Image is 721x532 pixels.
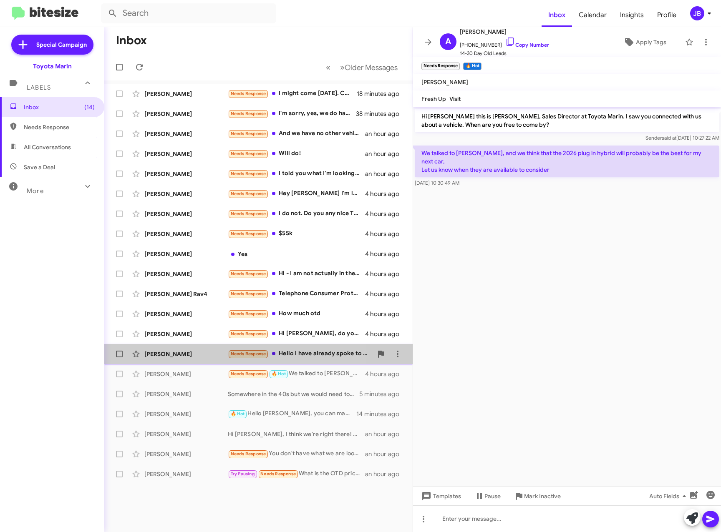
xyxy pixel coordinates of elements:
button: JB [683,6,712,20]
span: Needs Response [231,191,266,196]
div: 4 hours ago [365,250,406,258]
div: $55k [228,229,365,238]
span: Apply Tags [636,35,666,50]
span: « [326,62,330,73]
span: Needs Response [260,471,296,477]
a: Calendar [572,3,613,27]
div: Hi [PERSON_NAME], I think we're right there! Give me a call when you're available [PHONE_NUMBER]. [228,430,365,438]
div: 4 hours ago [365,330,406,338]
span: Needs Response [231,111,266,116]
span: (14) [84,103,95,111]
div: [PERSON_NAME] [144,90,228,98]
p: We talked to [PERSON_NAME], and we think that the 2026 plug in hybrid will probably be the best f... [415,146,719,177]
span: Older Messages [345,63,398,72]
div: an hour ago [365,470,406,478]
div: 38 minutes ago [356,110,406,118]
div: 4 hours ago [365,190,406,198]
div: 4 hours ago [365,270,406,278]
div: an hour ago [365,450,406,458]
div: [PERSON_NAME] [144,310,228,318]
span: Needs Response [231,271,266,276]
div: [PERSON_NAME] Rav4 [144,290,228,298]
div: [PERSON_NAME] [144,330,228,338]
span: Fresh Up [421,95,446,103]
div: [PERSON_NAME] [144,250,228,258]
div: I told you what I'm looking for [228,169,365,178]
button: Auto Fields [643,489,696,504]
span: 14-30 Day Old Leads [460,49,549,58]
span: Auto Fields [649,489,689,504]
div: [PERSON_NAME] [144,450,228,458]
div: Will do! [228,149,365,158]
span: [PHONE_NUMBER] [460,37,549,49]
span: Inbox [24,103,95,111]
a: Inbox [542,3,572,27]
div: [PERSON_NAME] [144,150,228,158]
span: Needs Response [231,231,266,236]
button: Mark Inactive [507,489,567,504]
span: Mark Inactive [524,489,561,504]
div: Somewhere in the 40s but we would need to take a look at it in person. It will only take 10 mins ... [228,390,359,398]
a: Insights [613,3,650,27]
div: [PERSON_NAME] [144,270,228,278]
span: » [340,62,345,73]
div: 14 minutes ago [356,410,406,418]
span: Needs Response [231,91,266,96]
span: Needs Response [231,291,266,296]
div: Hello [PERSON_NAME], you can make an appt with our service department and let them know it's rega... [228,409,356,419]
span: Save a Deal [24,163,55,171]
nav: Page navigation example [321,59,403,76]
div: 4 hours ago [365,370,406,378]
span: [PERSON_NAME] [460,27,549,37]
div: [PERSON_NAME] [144,430,228,438]
button: Apply Tags [608,35,681,50]
div: I might come [DATE]. Could you please send me also the link of the car? I couldn't find it anymor... [228,89,357,98]
span: Needs Response [231,351,266,356]
a: Special Campaign [11,35,93,55]
div: [PERSON_NAME] [144,130,228,138]
div: 4 hours ago [365,310,406,318]
span: Special Campaign [36,40,87,49]
span: Try Pausing [231,471,255,477]
div: JB [690,6,704,20]
div: I do not. Do you any nice TRD 4 runners under 50k? [228,209,365,218]
div: [PERSON_NAME] [144,470,228,478]
div: We talked to [PERSON_NAME], and we think that the 2026 plug in hybrid will probably be the best f... [228,369,365,379]
span: Needs Response [231,131,266,136]
a: Profile [650,3,683,27]
button: Next [335,59,403,76]
small: Needs Response [421,63,460,70]
div: What is the OTD price of this vehicle? [228,469,365,479]
span: Needs Response [24,123,95,131]
input: Search [101,3,276,23]
button: Pause [468,489,507,504]
span: All Conversations [24,143,71,151]
p: Hi [PERSON_NAME] this is [PERSON_NAME], Sales Director at Toyota Marin. I saw you connected with ... [415,109,719,132]
div: You don't have what we are looking for at the moment [228,449,365,459]
div: 5 minutes ago [359,390,406,398]
span: Needs Response [231,211,266,216]
span: Needs Response [231,331,266,336]
div: 4 hours ago [365,230,406,238]
div: And we have no other vehicles [228,129,365,138]
div: Hi [PERSON_NAME], do you have a sienna available? Here's what my husband and i are considering: T... [228,329,365,339]
span: said at [662,135,676,141]
div: I'm sorry, yes, we do have it. We will keep it until we buy a 2026 plug-in hybrid. I am also look... [228,109,356,118]
div: 18 minutes ago [357,90,406,98]
div: How much otd [228,309,365,319]
span: 🔥 Hot [272,371,286,376]
a: Copy Number [505,42,549,48]
h1: Inbox [116,34,147,47]
div: [PERSON_NAME] [144,230,228,238]
div: [PERSON_NAME] [144,110,228,118]
span: Needs Response [231,171,266,176]
div: an hour ago [365,130,406,138]
div: an hour ago [365,150,406,158]
span: Needs Response [231,371,266,376]
span: Needs Response [231,451,266,457]
div: [PERSON_NAME] [144,210,228,218]
div: Telephone Consumer Protection Act (TCPA) allows for statutory damages of $500 to $1,500 per viola... [228,289,365,299]
button: Previous [321,59,335,76]
span: A [445,35,451,48]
